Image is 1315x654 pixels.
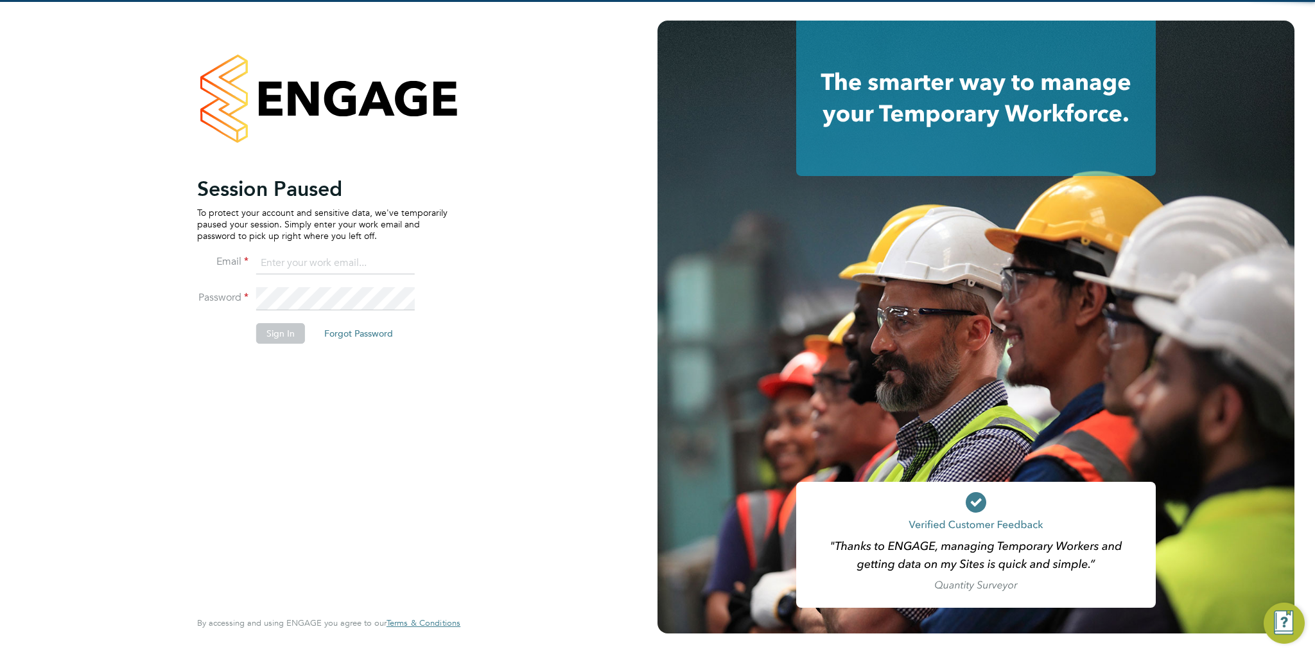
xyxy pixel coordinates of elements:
button: Sign In [256,323,305,344]
h2: Session Paused [197,176,448,202]
button: Forgot Password [314,323,403,344]
label: Email [197,255,248,269]
input: Enter your work email... [256,252,415,275]
button: Engage Resource Center [1264,603,1305,644]
a: Terms & Conditions [387,618,460,628]
p: To protect your account and sensitive data, we've temporarily paused your session. Simply enter y... [197,207,448,242]
span: By accessing and using ENGAGE you agree to our [197,617,460,628]
label: Password [197,291,248,305]
span: Terms & Conditions [387,617,460,628]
